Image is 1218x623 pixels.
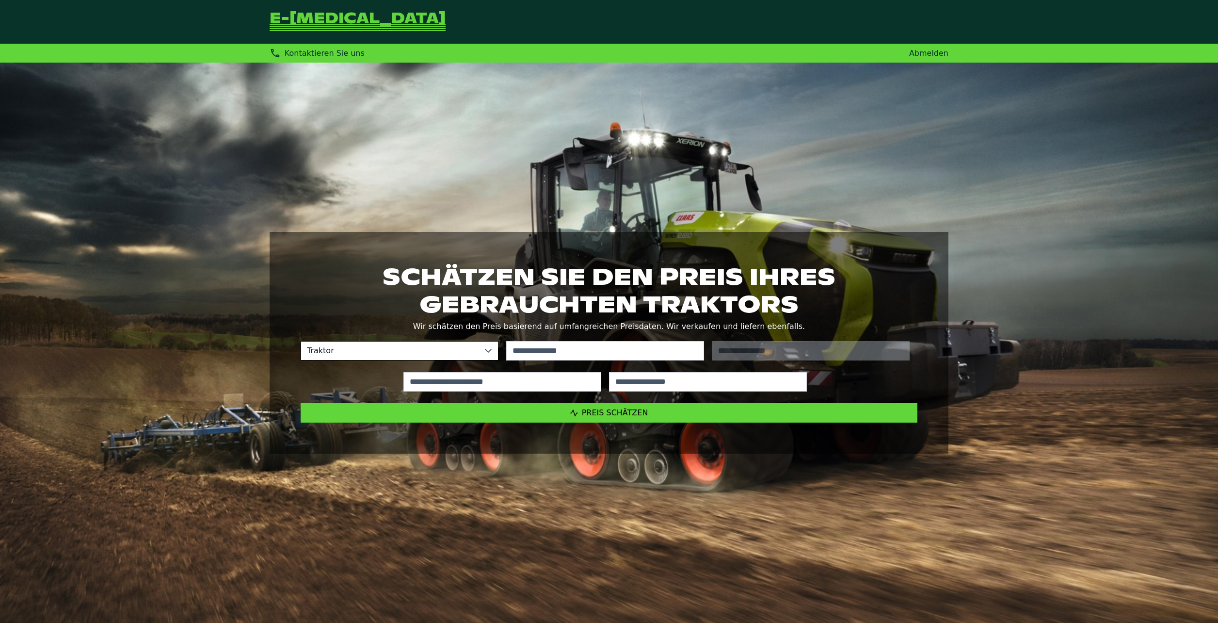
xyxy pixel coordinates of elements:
a: Abmelden [909,49,948,58]
p: Wir schätzen den Preis basierend auf umfangreichen Preisdaten. Wir verkaufen und liefern ebenfalls. [301,320,917,333]
span: Kontaktieren Sie uns [285,49,365,58]
span: Traktor [301,342,479,360]
span: Preis schätzen [582,408,648,417]
div: Kontaktieren Sie uns [270,48,365,59]
h1: Schätzen Sie den Preis Ihres gebrauchten Traktors [301,263,917,317]
a: Zurück zur Startseite [270,12,446,32]
button: Preis schätzen [301,403,917,423]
